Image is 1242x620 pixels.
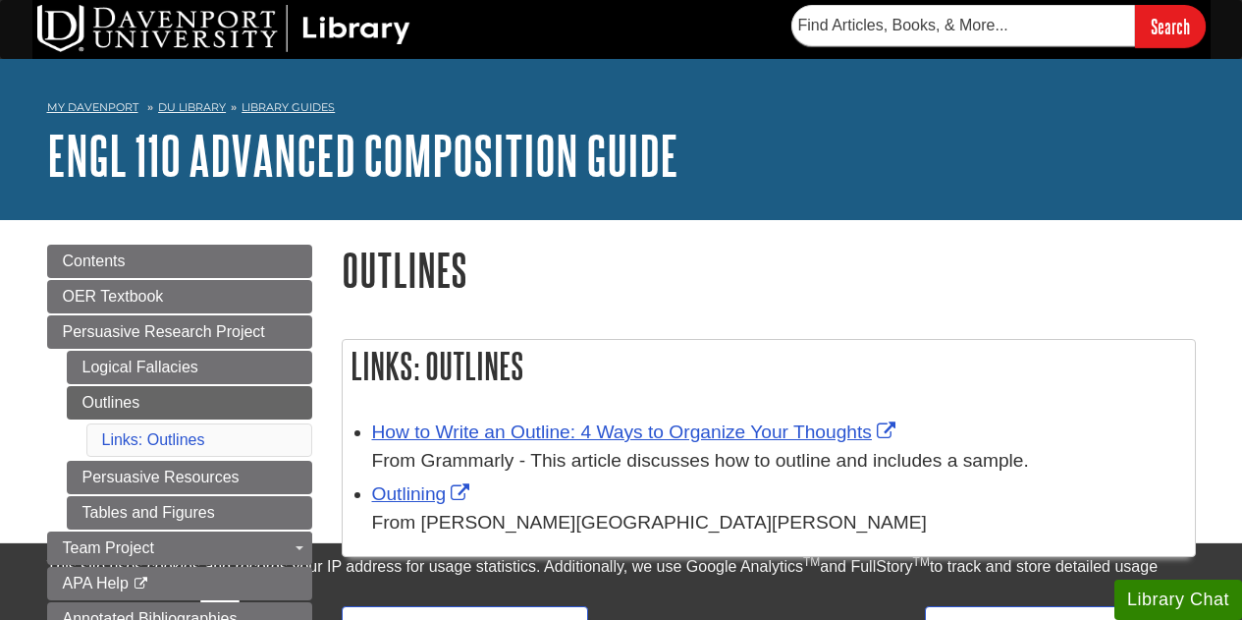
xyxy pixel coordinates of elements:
[47,315,312,349] a: Persuasive Research Project
[102,431,205,448] a: Links: Outlines
[1114,580,1242,620] button: Library Chat
[67,351,312,384] a: Logical Fallacies
[47,567,312,600] a: APA Help
[47,94,1196,126] nav: breadcrumb
[372,447,1185,476] div: From Grammarly - This article discusses how to outline and includes a sample.
[791,5,1206,47] form: Searches DU Library's articles, books, and more
[63,288,164,305] span: OER Textbook
[133,578,149,591] i: This link opens in a new window
[63,539,154,556] span: Team Project
[63,575,129,592] span: APA Help
[158,100,226,114] a: DU Library
[342,245,1196,295] h1: Outlines
[47,99,138,116] a: My Davenport
[63,253,126,269] span: Contents
[47,532,312,565] a: Team Project
[372,422,900,442] a: Link opens in new window
[372,509,1185,537] div: From [PERSON_NAME][GEOGRAPHIC_DATA][PERSON_NAME]
[37,5,410,52] img: DU Library
[67,386,312,420] a: Outlines
[47,125,678,186] a: ENGL 110 Advanced Composition Guide
[242,100,335,114] a: Library Guides
[63,323,265,340] span: Persuasive Research Project
[791,5,1135,46] input: Find Articles, Books, & More...
[372,483,475,504] a: Link opens in new window
[1135,5,1206,47] input: Search
[67,461,312,494] a: Persuasive Resources
[67,496,312,530] a: Tables and Figures
[343,340,1195,392] h2: Links: Outlines
[47,245,312,278] a: Contents
[47,280,312,313] a: OER Textbook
